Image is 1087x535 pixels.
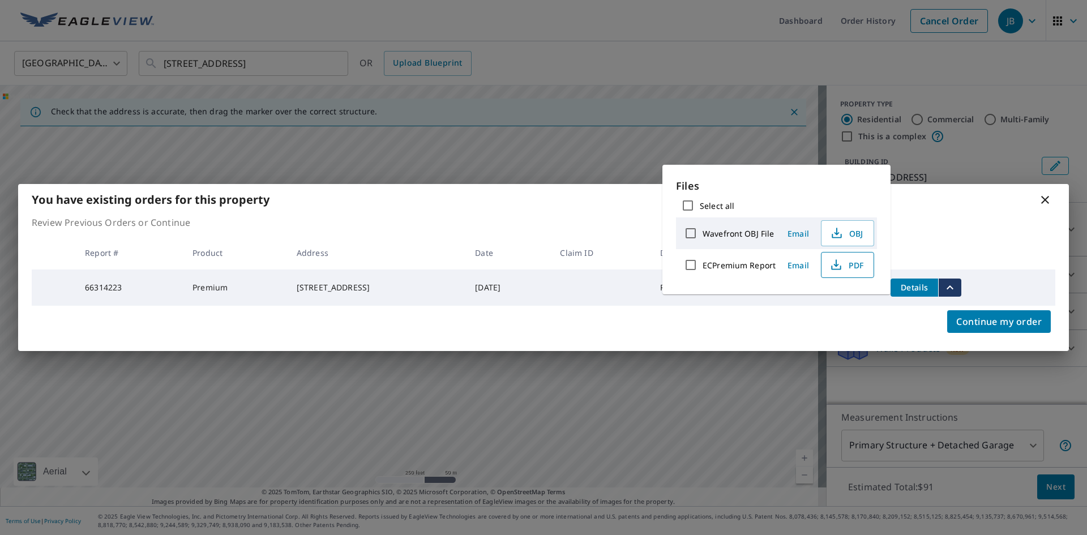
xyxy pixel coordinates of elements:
[466,236,551,269] th: Date
[183,236,288,269] th: Product
[183,269,288,306] td: Premium
[821,220,874,246] button: OBJ
[785,228,812,239] span: Email
[897,282,931,293] span: Details
[32,192,269,207] b: You have existing orders for this property
[780,256,816,274] button: Email
[297,282,457,293] div: [STREET_ADDRESS]
[891,279,938,297] button: detailsBtn-66314223
[651,269,747,306] td: Regular
[828,258,865,272] span: PDF
[676,178,877,194] p: Files
[828,226,865,240] span: OBJ
[700,200,734,211] label: Select all
[785,260,812,271] span: Email
[32,216,1055,229] p: Review Previous Orders or Continue
[780,225,816,242] button: Email
[551,236,651,269] th: Claim ID
[947,310,1051,333] button: Continue my order
[288,236,466,269] th: Address
[76,269,183,306] td: 66314223
[821,252,874,278] button: PDF
[956,314,1042,329] span: Continue my order
[703,260,776,271] label: ECPremium Report
[938,279,961,297] button: filesDropdownBtn-66314223
[466,269,551,306] td: [DATE]
[703,228,774,239] label: Wavefront OBJ File
[76,236,183,269] th: Report #
[651,236,747,269] th: Delivery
